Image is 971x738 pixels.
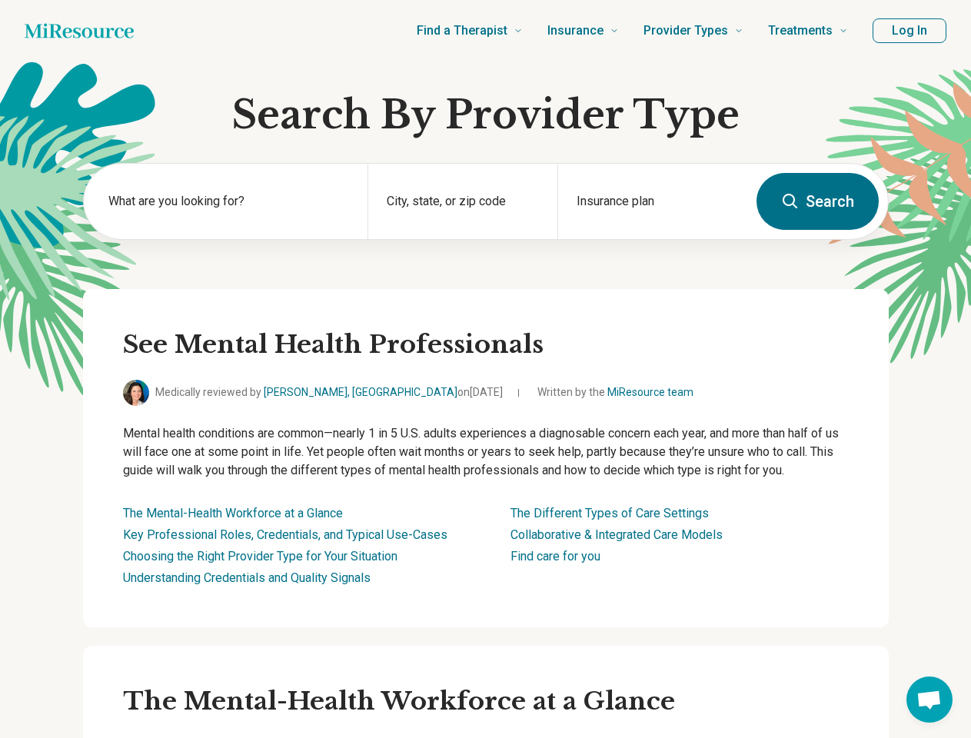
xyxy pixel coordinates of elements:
[643,20,728,42] span: Provider Types
[537,384,693,401] span: Written by the
[510,506,709,520] a: The Different Types of Care Settings
[123,686,849,718] h3: The Mental-Health Workforce at a Glance
[108,192,350,211] label: What are you looking for?
[123,329,849,361] h2: See Mental Health Professionals
[83,92,889,138] h1: Search By Provider Type
[123,549,397,563] a: Choosing the Right Provider Type for Your Situation
[123,424,849,480] p: Mental health conditions are common—nearly 1 in 5 U.S. adults experiences a diagnosable concern e...
[547,20,604,42] span: Insurance
[417,20,507,42] span: Find a Therapist
[768,20,833,42] span: Treatments
[873,18,946,43] button: Log In
[123,570,371,585] a: Understanding Credentials and Quality Signals
[123,527,447,542] a: Key Professional Roles, Credentials, and Typical Use-Cases
[607,386,693,398] a: MiResource team
[264,386,457,398] a: [PERSON_NAME], [GEOGRAPHIC_DATA]
[510,527,723,542] a: Collaborative & Integrated Care Models
[457,386,503,398] span: on [DATE]
[906,676,953,723] a: Open chat
[155,384,503,401] span: Medically reviewed by
[757,173,879,230] button: Search
[25,15,134,46] a: Home page
[510,549,600,563] a: Find care for you
[123,506,343,520] a: The Mental-Health Workforce at a Glance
